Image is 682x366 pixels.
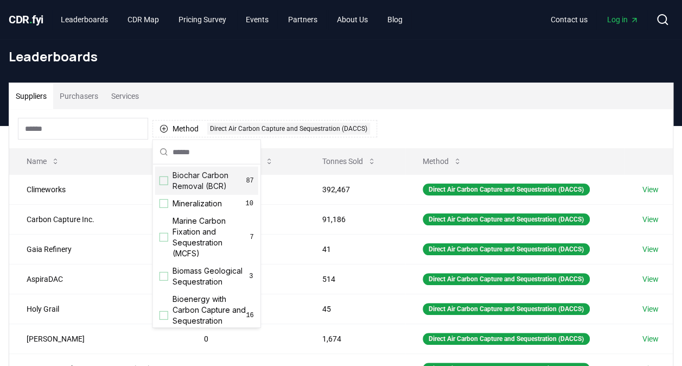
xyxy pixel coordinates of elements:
a: View [642,214,658,225]
td: AspiraDAC [9,264,187,294]
div: Direct Air Carbon Capture and Sequestration (DACCS) [423,333,590,345]
button: Suppliers [9,83,53,109]
span: Marine Carbon Fixation and Sequestration (MCFS) [173,216,250,259]
div: Direct Air Carbon Capture and Sequestration (DACCS) [423,184,590,195]
a: CDR.fyi [9,12,43,27]
td: [PERSON_NAME] [9,324,187,354]
div: Direct Air Carbon Capture and Sequestration (DACCS) [423,213,590,225]
a: Pricing Survey [170,10,235,29]
a: View [642,274,658,285]
span: 7 [250,233,253,242]
button: Name [18,150,68,172]
span: CDR fyi [9,13,43,26]
button: Tonnes Sold [314,150,385,172]
td: Climeworks [9,174,187,204]
a: View [642,304,658,314]
a: View [642,244,658,255]
td: 41 [305,234,405,264]
span: 3 [248,272,254,281]
span: Log in [607,14,639,25]
span: 16 [246,311,253,320]
td: 91,186 [305,204,405,234]
td: Holy Grail [9,294,187,324]
td: 392,467 [305,174,405,204]
a: Blog [379,10,411,29]
td: Carbon Capture Inc. [9,204,187,234]
h1: Leaderboards [9,48,673,65]
nav: Main [542,10,647,29]
nav: Main [52,10,411,29]
a: View [642,184,658,195]
span: . [29,13,33,26]
span: 10 [245,199,254,208]
span: Bioenergy with Carbon Capture and Sequestration (BECCS) [173,294,246,337]
a: Leaderboards [52,10,117,29]
button: Purchasers [53,83,105,109]
a: Events [237,10,277,29]
button: MethodDirect Air Carbon Capture and Sequestration (DACCS) [152,120,377,137]
a: Log in [598,10,647,29]
a: About Us [328,10,377,29]
button: Method [414,150,470,172]
div: Direct Air Carbon Capture and Sequestration (DACCS) [423,273,590,285]
span: 87 [246,176,253,185]
div: Direct Air Carbon Capture and Sequestration (DACCS) [423,303,590,315]
td: 514 [305,264,405,294]
button: Services [105,83,145,109]
a: Contact us [542,10,596,29]
div: Direct Air Carbon Capture and Sequestration (DACCS) [423,243,590,255]
td: Gaia Refinery [9,234,187,264]
div: Direct Air Carbon Capture and Sequestration (DACCS) [207,123,370,135]
a: CDR Map [119,10,168,29]
span: Biochar Carbon Removal (BCR) [173,170,246,192]
td: 45 [305,294,405,324]
a: Partners [279,10,326,29]
td: 0 [187,324,305,354]
a: View [642,333,658,344]
td: 1,674 [305,324,405,354]
span: Biomass Geological Sequestration [173,266,248,287]
span: Mineralization [173,198,222,209]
